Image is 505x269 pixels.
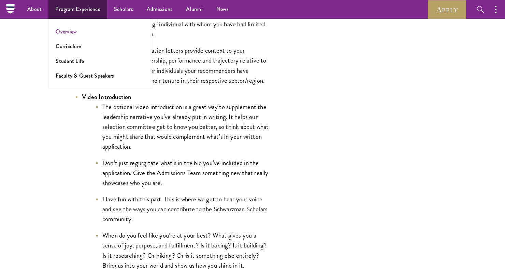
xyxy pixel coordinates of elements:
[56,72,114,80] a: Faculty & Guest Speakers
[56,28,77,36] a: Overview
[82,92,132,102] strong: Video Introduction
[96,194,270,224] li: Have fun with this part. This is where we get to hear your voice and see the ways you can contrib...
[56,57,84,65] a: Student Life
[96,102,270,151] li: The optional video introduction is a great way to supplement the leadership narrative you’ve alre...
[96,45,270,85] li: Strong recommendation letters provide context to your demonstrated leadership, performance and tr...
[96,158,270,188] li: Don’t just regurgitate what’s in the bio you’ve included in the application. Give the Admissions ...
[56,42,81,50] a: Curriculum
